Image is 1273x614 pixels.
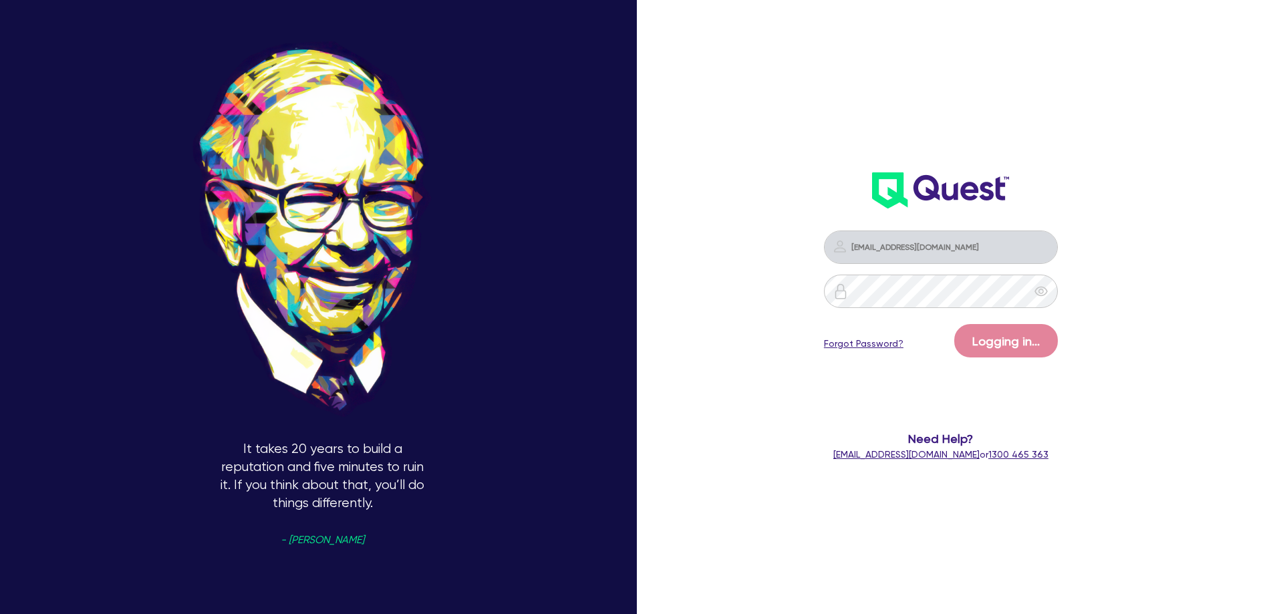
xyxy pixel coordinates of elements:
[872,172,1009,208] img: wH2k97JdezQIQAAAABJRU5ErkJggg==
[833,283,849,299] img: icon-password
[988,449,1048,460] tcxspan: Call 1300 465 363 via 3CX
[833,449,1048,460] span: or
[954,324,1058,357] button: Logging in...
[832,239,848,255] img: icon-password
[1034,285,1048,298] span: eye
[281,535,364,545] span: - [PERSON_NAME]
[833,449,980,460] a: [EMAIL_ADDRESS][DOMAIN_NAME]
[824,337,903,351] a: Forgot Password?
[824,231,1058,264] input: Email address
[770,430,1112,448] span: Need Help?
